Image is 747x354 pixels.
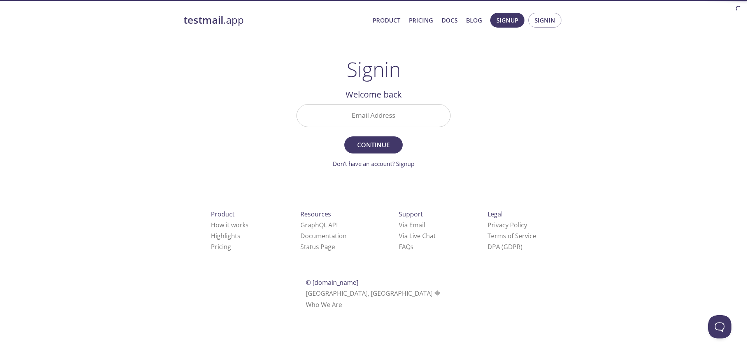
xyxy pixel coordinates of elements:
a: GraphQL API [300,221,338,229]
span: Product [211,210,235,218]
a: Status Page [300,242,335,251]
span: © [DOMAIN_NAME] [306,278,358,287]
a: FAQ [399,242,414,251]
a: DPA (GDPR) [487,242,523,251]
a: testmail.app [184,14,366,27]
a: Pricing [409,15,433,25]
a: Via Email [399,221,425,229]
span: Legal [487,210,503,218]
h2: Welcome back [296,88,451,101]
a: Docs [442,15,458,25]
a: Who We Are [306,300,342,309]
h1: Signin [347,58,401,81]
span: s [410,242,414,251]
a: Blog [466,15,482,25]
iframe: Help Scout Beacon - Open [708,315,731,338]
a: Via Live Chat [399,232,436,240]
span: Support [399,210,423,218]
a: Privacy Policy [487,221,527,229]
a: Documentation [300,232,347,240]
span: Resources [300,210,331,218]
button: Signin [528,13,561,28]
a: Product [373,15,400,25]
span: [GEOGRAPHIC_DATA], [GEOGRAPHIC_DATA] [306,289,442,298]
strong: testmail [184,13,223,27]
button: Signup [490,13,524,28]
a: How it works [211,221,249,229]
span: Continue [353,140,394,150]
span: Signup [496,15,518,25]
button: Continue [344,136,403,153]
a: Highlights [211,232,240,240]
a: Pricing [211,242,231,251]
span: Signin [535,15,555,25]
a: Don't have an account? Signup [333,160,414,167]
a: Terms of Service [487,232,536,240]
